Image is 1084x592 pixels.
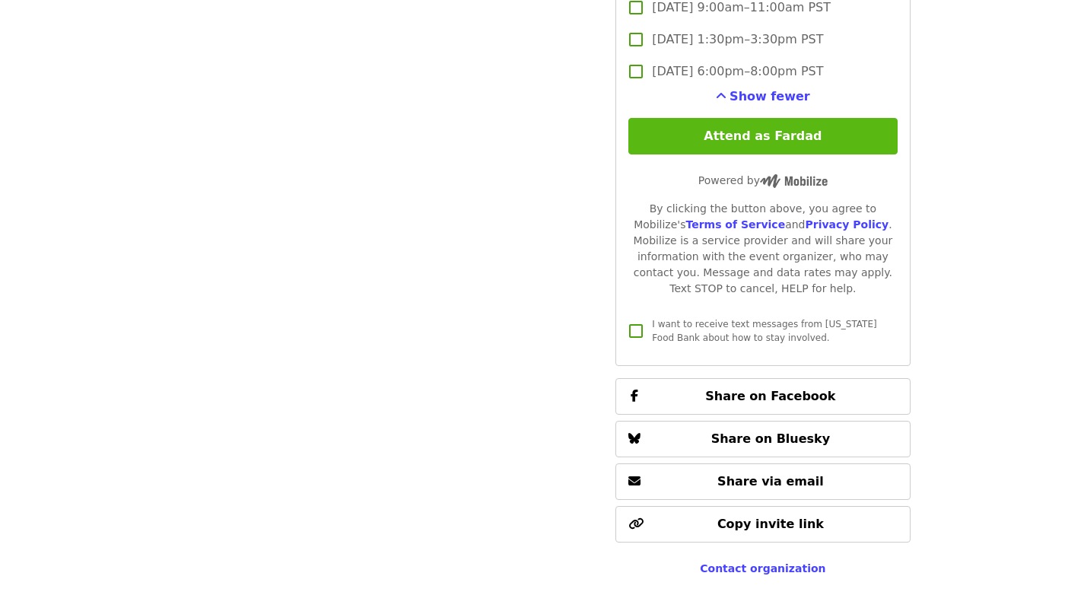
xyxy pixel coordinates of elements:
[628,201,897,297] div: By clicking the button above, you agree to Mobilize's and . Mobilize is a service provider and wi...
[716,88,810,106] button: See more timeslots
[628,118,897,154] button: Attend as Fardad
[717,474,824,489] span: Share via email
[652,30,823,49] span: [DATE] 1:30pm–3:30pm PST
[698,174,828,186] span: Powered by
[685,218,785,231] a: Terms of Service
[805,218,888,231] a: Privacy Policy
[615,463,910,500] button: Share via email
[700,562,825,574] a: Contact organization
[760,174,828,188] img: Powered by Mobilize
[615,421,910,457] button: Share on Bluesky
[652,62,823,81] span: [DATE] 6:00pm–8:00pm PST
[615,506,910,543] button: Copy invite link
[730,89,810,103] span: Show fewer
[711,431,831,446] span: Share on Bluesky
[717,517,824,531] span: Copy invite link
[652,319,876,343] span: I want to receive text messages from [US_STATE] Food Bank about how to stay involved.
[615,378,910,415] button: Share on Facebook
[705,389,835,403] span: Share on Facebook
